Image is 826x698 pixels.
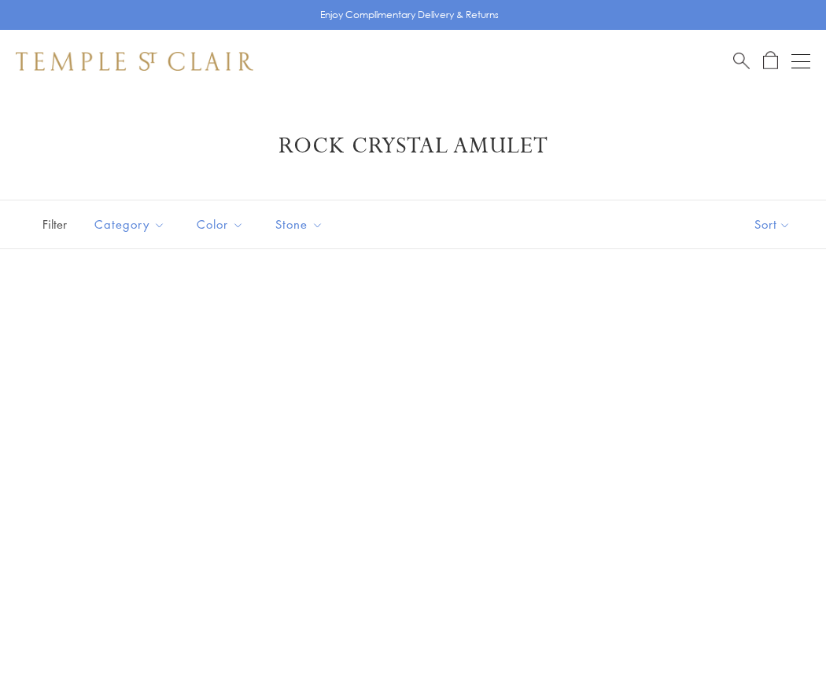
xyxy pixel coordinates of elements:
[83,207,177,242] button: Category
[719,200,826,248] button: Show sort by
[189,215,256,234] span: Color
[791,52,810,71] button: Open navigation
[267,215,335,234] span: Stone
[320,7,499,23] p: Enjoy Complimentary Delivery & Returns
[185,207,256,242] button: Color
[16,52,253,71] img: Temple St. Clair
[763,51,778,71] a: Open Shopping Bag
[39,132,787,160] h1: Rock Crystal Amulet
[733,51,750,71] a: Search
[264,207,335,242] button: Stone
[87,215,177,234] span: Category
